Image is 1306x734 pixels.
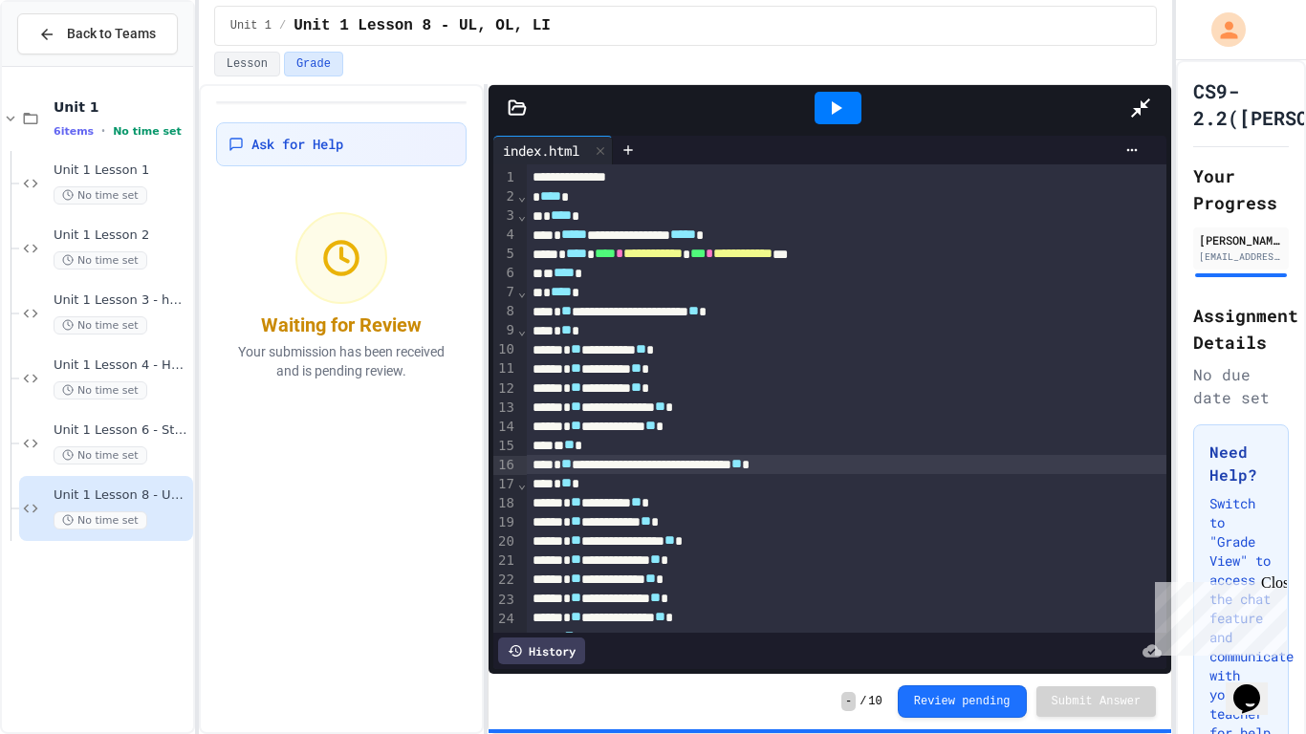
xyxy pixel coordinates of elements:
div: 23 [493,591,517,610]
span: Unit 1 [230,18,272,33]
div: 22 [493,571,517,590]
span: No time set [54,511,147,529]
span: Unit 1 [54,98,189,116]
span: Fold line [517,476,527,491]
div: 3 [493,206,517,226]
span: Unit 1 Lesson 6 - Station 1 Build [54,422,189,439]
button: Back to Teams [17,13,178,54]
div: 13 [493,399,517,418]
div: 24 [493,610,517,629]
span: No time set [113,125,182,138]
iframe: chat widget [1147,574,1287,656]
button: Submit Answer [1036,686,1157,717]
span: Unit 1 Lesson 3 - heading and paragraph tags [54,292,189,309]
span: / [279,18,286,33]
div: 19 [493,513,517,532]
span: • [101,123,105,139]
h3: Need Help? [1209,441,1273,486]
div: 15 [493,437,517,456]
div: 6 [493,264,517,283]
div: 4 [493,226,517,245]
button: Grade [284,52,343,76]
div: index.html [493,136,613,164]
div: 16 [493,456,517,475]
span: Unit 1 Lesson 8 - UL, OL, LI [54,487,189,504]
div: 17 [493,475,517,494]
div: [PERSON_NAME] [1199,231,1283,248]
p: Your submission has been received and is pending review. [228,342,455,380]
div: History [498,637,585,664]
div: My Account [1191,8,1251,52]
span: Fold line [517,284,527,299]
h2: Assignment Details [1193,302,1289,356]
div: Chat with us now!Close [8,8,132,121]
div: 21 [493,551,517,571]
div: 14 [493,418,517,437]
div: Waiting for Review [261,312,422,338]
span: Fold line [517,188,527,204]
span: - [841,692,856,711]
div: 9 [493,321,517,340]
div: 10 [493,340,517,359]
span: Fold line [517,207,527,223]
div: 11 [493,359,517,378]
span: Unit 1 Lesson 4 - Headlines Lab [54,357,189,374]
div: 25 [493,629,517,648]
span: No time set [54,381,147,399]
span: No time set [54,186,147,205]
div: 18 [493,494,517,513]
span: Submit Answer [1052,694,1142,709]
div: 2 [493,187,517,206]
div: 12 [493,379,517,399]
div: index.html [493,140,589,161]
div: 1 [493,168,517,187]
span: Back to Teams [67,24,156,44]
button: Review pending [898,685,1027,718]
span: No time set [54,316,147,335]
span: Unit 1 Lesson 1 [54,162,189,179]
span: 6 items [54,125,94,138]
button: Lesson [214,52,280,76]
span: Fold line [517,322,527,337]
div: 8 [493,302,517,321]
span: Ask for Help [251,135,343,154]
span: No time set [54,446,147,464]
div: 7 [493,283,517,302]
div: 20 [493,532,517,551]
div: No due date set [1193,363,1289,409]
div: [EMAIL_ADDRESS][DOMAIN_NAME] [1199,249,1283,264]
span: Unit 1 Lesson 2 [54,227,189,244]
span: No time set [54,251,147,270]
span: Unit 1 Lesson 8 - UL, OL, LI [294,14,551,37]
div: 5 [493,245,517,264]
iframe: chat widget [1226,658,1287,715]
span: 10 [868,694,882,709]
span: / [860,694,866,709]
h2: Your Progress [1193,162,1289,216]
